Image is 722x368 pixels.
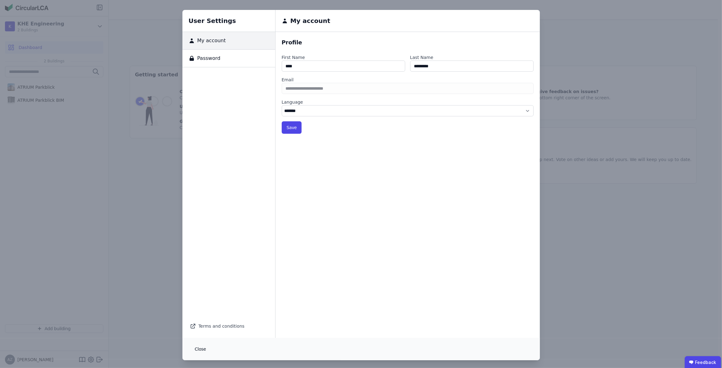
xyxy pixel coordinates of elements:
h6: My account [288,16,330,25]
span: Password [195,55,221,62]
h6: User Settings [182,10,275,32]
label: First Name [282,54,405,61]
label: Last Name [410,54,534,61]
button: Close [190,343,211,355]
div: Terms and conditions [190,322,268,330]
span: My account [195,37,226,44]
div: Profile [282,38,534,47]
button: Save [282,121,302,134]
label: Language [282,99,534,105]
label: Email [282,77,534,83]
